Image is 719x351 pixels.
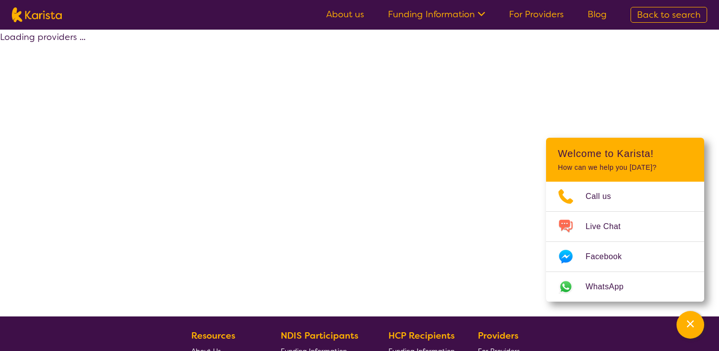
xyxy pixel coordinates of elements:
a: Blog [588,8,607,20]
h2: Welcome to Karista! [558,148,692,159]
img: Karista logo [12,7,62,22]
a: Back to search [631,7,707,23]
b: NDIS Participants [281,330,358,342]
span: Live Chat [586,219,633,234]
p: How can we help you [DATE]? [558,163,692,172]
b: Providers [478,330,518,342]
button: Channel Menu [677,311,704,339]
b: Resources [191,330,235,342]
a: Web link opens in a new tab. [546,272,704,302]
a: Funding Information [388,8,485,20]
span: Back to search [637,9,701,21]
b: HCP Recipients [388,330,455,342]
a: About us [326,8,364,20]
span: Facebook [586,249,634,264]
a: For Providers [509,8,564,20]
span: Call us [586,189,623,204]
div: Channel Menu [546,138,704,302]
ul: Choose channel [546,182,704,302]
span: WhatsApp [586,279,635,294]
